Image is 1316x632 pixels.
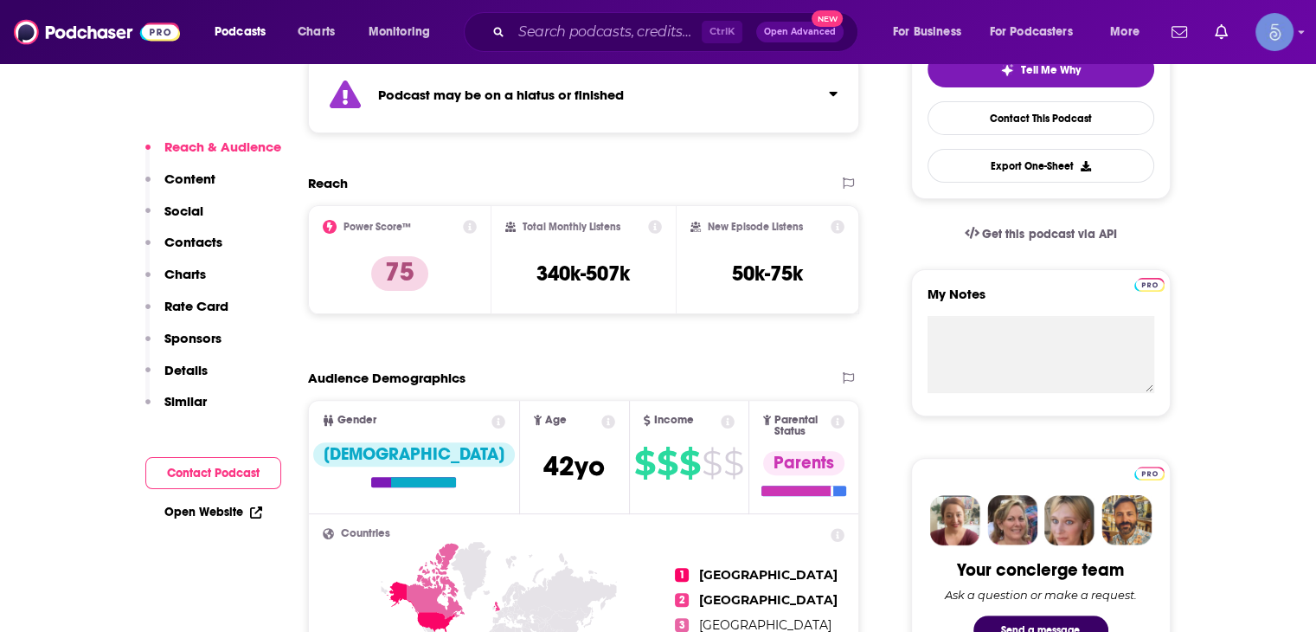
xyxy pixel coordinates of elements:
p: Reach & Audience [164,139,281,155]
h2: New Episode Listens [708,221,803,233]
img: tell me why sparkle [1000,63,1014,77]
button: open menu [881,18,983,46]
span: 2 [675,593,689,607]
a: Contact This Podcast [928,101,1154,135]
button: Rate Card [145,298,228,330]
p: Similar [164,393,207,410]
span: [GEOGRAPHIC_DATA] [699,592,838,608]
button: open menu [1098,18,1161,46]
p: Rate Card [164,298,228,314]
span: Podcasts [215,20,266,44]
button: Contacts [145,234,222,266]
span: $ [679,449,700,477]
span: $ [657,449,677,477]
span: Countries [341,528,390,539]
button: Social [145,203,203,235]
span: $ [702,449,722,477]
span: For Podcasters [990,20,1073,44]
span: Logged in as Spiral5-G1 [1255,13,1294,51]
button: Contact Podcast [145,457,281,489]
span: Ctrl K [702,21,742,43]
h2: Audience Demographics [308,370,465,386]
img: User Profile [1255,13,1294,51]
h3: 340k-507k [536,261,630,287]
h3: 50k-75k [732,261,803,287]
div: Your concierge team [957,559,1124,581]
span: Age [545,415,567,426]
button: Details [145,362,208,394]
img: Podchaser Pro [1134,278,1165,292]
button: Show profile menu [1255,13,1294,51]
img: Jon Profile [1101,495,1152,545]
p: Sponsors [164,330,221,346]
button: Charts [145,266,206,298]
img: Podchaser Pro [1134,467,1165,480]
button: Export One-Sheet [928,149,1154,183]
a: Charts [286,18,345,46]
button: Sponsors [145,330,221,362]
span: Get this podcast via API [982,227,1116,242]
span: Open Advanced [764,28,836,36]
button: Reach & Audience [145,139,281,171]
p: Charts [164,266,206,282]
span: Monitoring [369,20,430,44]
span: New [812,10,843,27]
p: Content [164,171,215,187]
h2: Reach [308,175,348,191]
button: Content [145,171,215,203]
button: open menu [356,18,453,46]
span: 42 yo [543,449,605,483]
div: Ask a question or make a request. [945,588,1137,602]
div: [DEMOGRAPHIC_DATA] [313,442,515,467]
a: Open Website [164,505,262,519]
a: Get this podcast via API [951,213,1131,255]
label: My Notes [928,286,1154,316]
h2: Power Score™ [343,221,411,233]
span: Tell Me Why [1021,63,1081,77]
p: Contacts [164,234,222,250]
section: Click to expand status details [308,56,860,133]
p: 75 [371,256,428,291]
h2: Total Monthly Listens [523,221,620,233]
span: Charts [298,20,335,44]
img: Podchaser - Follow, Share and Rate Podcasts [14,16,180,48]
span: $ [723,449,743,477]
div: Search podcasts, credits, & more... [480,12,875,52]
a: Pro website [1134,464,1165,480]
span: More [1110,20,1139,44]
button: tell me why sparkleTell Me Why [928,51,1154,87]
span: [GEOGRAPHIC_DATA] [699,567,838,583]
button: open menu [979,18,1098,46]
span: $ [634,449,655,477]
button: Similar [145,393,207,425]
img: Jules Profile [1044,495,1095,545]
a: Pro website [1134,275,1165,292]
div: Parents [763,451,844,475]
strong: Podcast may be on a hiatus or finished [378,87,624,103]
span: Parental Status [774,415,828,437]
span: Gender [337,415,376,426]
span: Income [654,415,694,426]
span: 1 [675,568,689,582]
a: Show notifications dropdown [1208,17,1235,47]
button: Open AdvancedNew [756,22,844,42]
button: open menu [202,18,288,46]
p: Details [164,362,208,378]
a: Show notifications dropdown [1165,17,1194,47]
input: Search podcasts, credits, & more... [511,18,702,46]
span: 3 [675,618,689,632]
img: Sydney Profile [930,495,980,545]
p: Social [164,203,203,219]
img: Barbara Profile [987,495,1037,545]
span: For Business [893,20,961,44]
